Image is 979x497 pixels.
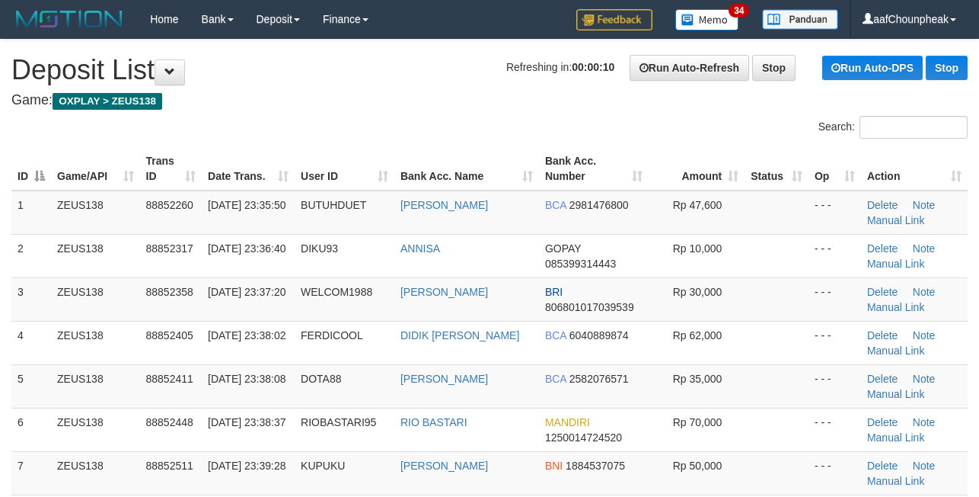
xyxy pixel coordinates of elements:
[11,55,968,85] h1: Deposit List
[51,147,140,191] th: Game/API: activate to sort column ascending
[301,416,376,428] span: RIOBASTARI95
[545,431,622,444] span: Copy 1250014724520 to clipboard
[11,408,51,451] td: 6
[400,286,488,298] a: [PERSON_NAME]
[729,4,749,18] span: 34
[569,329,629,341] span: Copy 6040889874 to clipboard
[673,373,722,385] span: Rp 35,000
[539,147,649,191] th: Bank Acc. Number: activate to sort column ascending
[208,460,285,472] span: [DATE] 23:39:28
[861,147,968,191] th: Action: activate to sort column ascending
[913,416,936,428] a: Note
[867,258,925,270] a: Manual Link
[673,329,722,341] span: Rp 62,000
[545,286,563,298] span: BRI
[400,199,488,211] a: [PERSON_NAME]
[545,373,566,385] span: BCA
[818,116,968,139] label: Search:
[11,191,51,235] td: 1
[545,242,581,255] span: GOPAY
[400,329,519,341] a: DIDIK [PERSON_NAME]
[649,147,745,191] th: Amount: activate to sort column ascending
[762,9,838,30] img: panduan.png
[630,55,749,81] a: Run Auto-Refresh
[11,8,127,30] img: MOTION_logo.png
[11,451,51,495] td: 7
[301,199,366,211] span: BUTUHDUET
[146,416,193,428] span: 88852448
[208,286,285,298] span: [DATE] 23:37:20
[146,373,193,385] span: 88852411
[208,329,285,341] span: [DATE] 23:38:02
[140,147,202,191] th: Trans ID: activate to sort column ascending
[867,431,925,444] a: Manual Link
[545,258,616,270] span: Copy 085399314443 to clipboard
[301,460,345,472] span: KUPUKU
[867,301,925,313] a: Manual Link
[545,199,566,211] span: BCA
[11,147,51,191] th: ID: activate to sort column descending
[913,460,936,472] a: Note
[859,116,968,139] input: Search:
[822,56,923,80] a: Run Auto-DPS
[673,416,722,428] span: Rp 70,000
[208,373,285,385] span: [DATE] 23:38:08
[51,277,140,321] td: ZEUS138
[673,242,722,255] span: Rp 10,000
[146,242,193,255] span: 88852317
[569,199,629,211] span: Copy 2981476800 to clipboard
[208,199,285,211] span: [DATE] 23:35:50
[867,416,898,428] a: Delete
[808,147,861,191] th: Op: activate to sort column ascending
[867,373,898,385] a: Delete
[11,364,51,408] td: 5
[675,9,739,30] img: Button%20Memo.svg
[400,460,488,472] a: [PERSON_NAME]
[301,373,341,385] span: DOTA88
[11,321,51,364] td: 4
[51,234,140,277] td: ZEUS138
[867,460,898,472] a: Delete
[808,408,861,451] td: - - -
[51,191,140,235] td: ZEUS138
[51,321,140,364] td: ZEUS138
[569,373,629,385] span: Copy 2582076571 to clipboard
[673,460,722,472] span: Rp 50,000
[752,55,796,81] a: Stop
[926,56,968,80] a: Stop
[867,475,925,487] a: Manual Link
[146,329,193,341] span: 88852405
[673,286,722,298] span: Rp 30,000
[295,147,394,191] th: User ID: activate to sort column ascending
[11,277,51,321] td: 3
[808,321,861,364] td: - - -
[808,451,861,495] td: - - -
[808,234,861,277] td: - - -
[208,242,285,255] span: [DATE] 23:36:40
[808,277,861,321] td: - - -
[913,329,936,341] a: Note
[867,214,925,226] a: Manual Link
[572,61,614,73] strong: 00:00:10
[51,364,140,408] td: ZEUS138
[53,93,162,110] span: OXPLAY > ZEUS138
[545,460,563,472] span: BNI
[394,147,539,191] th: Bank Acc. Name: activate to sort column ascending
[913,373,936,385] a: Note
[913,286,936,298] a: Note
[673,199,722,211] span: Rp 47,600
[400,373,488,385] a: [PERSON_NAME]
[545,416,590,428] span: MANDIRI
[400,416,467,428] a: RIO BASTARI
[301,286,372,298] span: WELCOM1988
[545,301,634,313] span: Copy 806801017039539 to clipboard
[867,286,898,298] a: Delete
[867,242,898,255] a: Delete
[913,242,936,255] a: Note
[11,234,51,277] td: 2
[808,191,861,235] td: - - -
[506,61,614,73] span: Refreshing in:
[301,242,338,255] span: DIKU93
[11,93,968,108] h4: Game:
[808,364,861,408] td: - - -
